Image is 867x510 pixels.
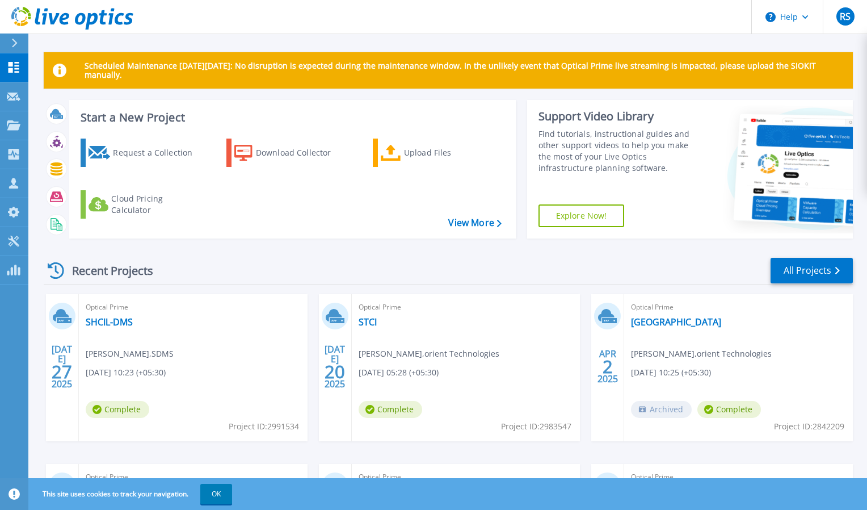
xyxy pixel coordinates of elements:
a: Download Collector [226,139,353,167]
a: Explore Now! [538,204,625,227]
div: Find tutorials, instructional guides and other support videos to help you make the most of your L... [538,128,702,174]
a: Cloud Pricing Calculator [81,190,207,219]
a: Upload Files [373,139,499,167]
div: APR 2025 [597,346,618,387]
div: Recent Projects [44,257,169,285]
span: Optical Prime [631,471,846,483]
div: Upload Files [404,141,495,164]
span: Project ID: 2991534 [229,420,299,433]
div: Request a Collection [113,141,204,164]
div: [DATE] 2025 [324,346,346,387]
span: RS [840,12,851,21]
span: 20 [325,367,345,377]
span: Project ID: 2983547 [501,420,571,433]
span: [DATE] 10:25 (+05:30) [631,366,711,379]
span: [DATE] 05:28 (+05:30) [359,366,439,379]
a: STCI [359,316,377,328]
span: [PERSON_NAME] , SDMS [86,348,174,360]
div: [DATE] 2025 [51,346,73,387]
a: Request a Collection [81,139,207,167]
span: Project ID: 2842209 [774,420,844,433]
div: Support Video Library [538,109,702,124]
span: Optical Prime [631,301,846,313]
span: This site uses cookies to track your navigation. [31,484,232,504]
h3: Start a New Project [81,111,501,124]
a: SHCIL-DMS [86,316,133,328]
span: Complete [697,401,761,418]
a: All Projects [771,258,853,283]
span: 27 [52,367,72,377]
div: Cloud Pricing Calculator [111,193,202,216]
span: Optical Prime [359,301,574,313]
p: Scheduled Maintenance [DATE][DATE]: No disruption is expected during the maintenance window. In t... [85,61,844,80]
span: Complete [86,401,149,418]
button: OK [200,484,232,504]
span: [PERSON_NAME] , orient Technologies [631,348,772,360]
span: Complete [359,401,422,418]
a: View More [448,218,501,228]
span: [PERSON_NAME] , orient Technologies [359,348,499,360]
span: [DATE] 10:23 (+05:30) [86,366,166,379]
span: Archived [631,401,692,418]
span: Optical Prime [86,301,301,313]
span: Optical Prime [359,471,574,483]
div: Download Collector [256,141,347,164]
span: Optical Prime [86,471,301,483]
span: 2 [603,362,613,371]
a: [GEOGRAPHIC_DATA] [631,316,721,328]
